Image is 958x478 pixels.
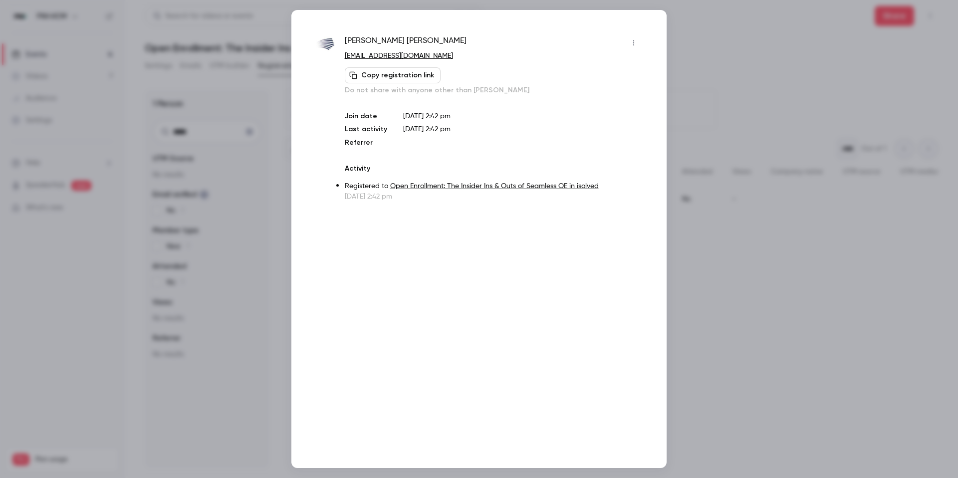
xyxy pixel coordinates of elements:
[403,126,451,133] span: [DATE] 2:42 pm
[345,35,467,51] span: [PERSON_NAME] [PERSON_NAME]
[403,111,642,121] p: [DATE] 2:42 pm
[316,36,335,54] img: cst-cpa.com
[345,192,642,202] p: [DATE] 2:42 pm
[345,67,441,83] button: Copy registration link
[345,111,387,121] p: Join date
[390,183,599,190] a: Open Enrollment: The Insider Ins & Outs of Seamless OE in isolved
[345,138,387,148] p: Referrer
[345,181,642,192] p: Registered to
[345,52,453,59] a: [EMAIL_ADDRESS][DOMAIN_NAME]
[345,164,642,174] p: Activity
[345,85,642,95] p: Do not share with anyone other than [PERSON_NAME]
[345,124,387,135] p: Last activity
